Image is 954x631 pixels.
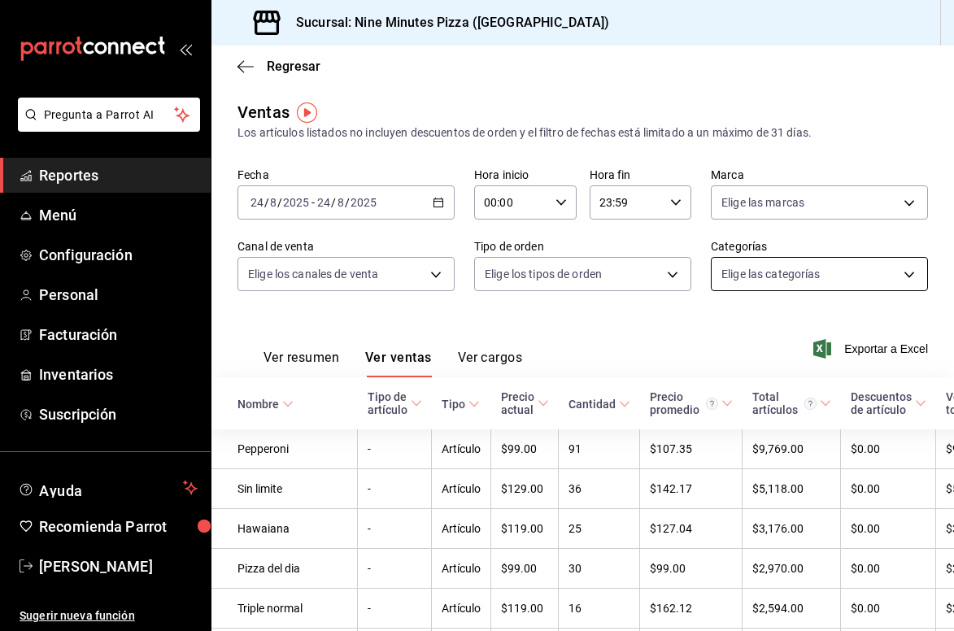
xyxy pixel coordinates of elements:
[211,429,358,469] td: Pepperoni
[804,398,817,410] svg: El total artículos considera cambios de precios en los artículos así como costos adicionales por ...
[640,589,743,629] td: $162.12
[559,429,640,469] td: 91
[365,350,432,377] button: Ver ventas
[237,398,279,411] div: Nombre
[501,390,549,416] span: Precio actual
[39,324,198,346] span: Facturación
[39,284,198,306] span: Personal
[458,350,523,377] button: Ver cargos
[39,478,176,498] span: Ayuda
[39,555,198,577] span: [PERSON_NAME]
[39,403,198,425] span: Suscripción
[211,469,358,509] td: Sin limite
[841,549,936,589] td: $0.00
[442,398,480,411] span: Tipo
[706,398,718,410] svg: Precio promedio = Total artículos / cantidad
[237,398,294,411] span: Nombre
[264,350,522,377] div: navigation tabs
[841,509,936,549] td: $0.00
[640,549,743,589] td: $99.00
[711,241,928,252] label: Categorías
[269,196,277,209] input: --
[491,589,559,629] td: $119.00
[743,549,841,589] td: $2,970.00
[316,196,331,209] input: --
[559,589,640,629] td: 16
[640,509,743,549] td: $127.04
[721,194,804,211] span: Elige las marcas
[237,59,320,74] button: Regresar
[39,244,198,266] span: Configuración
[491,469,559,509] td: $129.00
[432,509,491,549] td: Artículo
[211,549,358,589] td: Pizza del dia
[368,390,407,416] div: Tipo de artículo
[851,390,926,416] span: Descuentos de artículo
[264,196,269,209] span: /
[267,59,320,74] span: Regresar
[851,390,912,416] div: Descuentos de artículo
[18,98,200,132] button: Pregunta a Parrot AI
[491,549,559,589] td: $99.00
[474,169,577,181] label: Hora inicio
[501,390,534,416] div: Precio actual
[559,469,640,509] td: 36
[368,390,422,416] span: Tipo de artículo
[752,390,817,416] div: Total artículos
[237,124,928,141] div: Los artículos listados no incluyen descuentos de orden y el filtro de fechas está limitado a un m...
[237,241,455,252] label: Canal de venta
[442,398,465,411] div: Tipo
[841,469,936,509] td: $0.00
[237,169,455,181] label: Fecha
[39,363,198,385] span: Inventarios
[743,589,841,629] td: $2,594.00
[590,169,692,181] label: Hora fin
[650,390,718,416] div: Precio promedio
[211,589,358,629] td: Triple normal
[282,196,310,209] input: ----
[358,469,432,509] td: -
[711,169,928,181] label: Marca
[432,429,491,469] td: Artículo
[345,196,350,209] span: /
[311,196,315,209] span: -
[237,100,290,124] div: Ventas
[39,204,198,226] span: Menú
[474,241,691,252] label: Tipo de orden
[743,509,841,549] td: $3,176.00
[650,390,733,416] span: Precio promedio
[179,42,192,55] button: open_drawer_menu
[485,266,602,282] span: Elige los tipos de orden
[337,196,345,209] input: --
[841,429,936,469] td: $0.00
[39,516,198,537] span: Recomienda Parrot
[39,164,198,186] span: Reportes
[743,469,841,509] td: $5,118.00
[211,509,358,549] td: Hawaiana
[559,509,640,549] td: 25
[568,398,630,411] span: Cantidad
[841,589,936,629] td: $0.00
[491,429,559,469] td: $99.00
[358,429,432,469] td: -
[559,549,640,589] td: 30
[20,607,198,624] span: Sugerir nueva función
[248,266,378,282] span: Elige los canales de venta
[432,549,491,589] td: Artículo
[358,549,432,589] td: -
[358,509,432,549] td: -
[568,398,616,411] div: Cantidad
[817,339,928,359] button: Exportar a Excel
[640,469,743,509] td: $142.17
[283,13,609,33] h3: Sucursal: Nine Minutes Pizza ([GEOGRAPHIC_DATA])
[743,429,841,469] td: $9,769.00
[432,589,491,629] td: Artículo
[11,118,200,135] a: Pregunta a Parrot AI
[44,107,175,124] span: Pregunta a Parrot AI
[721,266,821,282] span: Elige las categorías
[297,102,317,123] img: Tooltip marker
[277,196,282,209] span: /
[491,509,559,549] td: $119.00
